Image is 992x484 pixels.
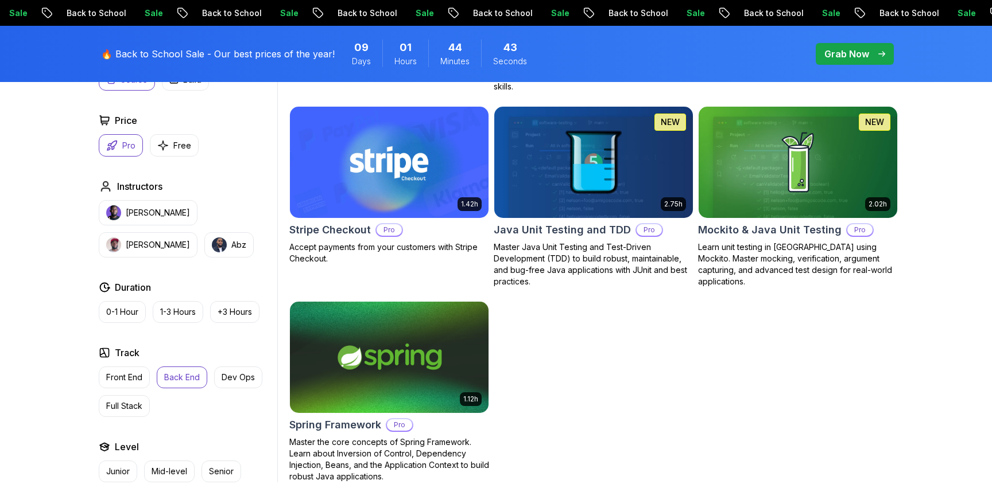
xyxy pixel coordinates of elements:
[328,7,406,19] p: Back to School
[865,116,884,128] p: NEW
[289,241,489,264] p: Accept payments from your customers with Stripe Checkout.
[847,224,873,236] p: Pro
[152,466,187,477] p: Mid-level
[106,237,121,252] img: instructor img
[164,372,200,383] p: Back End
[406,7,443,19] p: Sale
[122,139,135,151] p: Pro
[173,139,191,151] p: Free
[117,179,162,193] h2: Instructors
[448,40,462,56] span: 44 Minutes
[461,200,478,209] p: 1.42h
[494,222,631,238] h2: Java Unit Testing and TDD
[289,222,371,238] h2: Stripe Checkout
[126,239,190,251] p: [PERSON_NAME]
[698,241,898,287] p: Learn unit testing in [GEOGRAPHIC_DATA] using Mockito. Master mocking, verification, argument cap...
[599,7,677,19] p: Back to School
[698,106,898,287] a: Mockito & Java Unit Testing card2.02hNEWMockito & Java Unit TestingProLearn unit testing in [GEOG...
[494,107,693,218] img: Java Unit Testing and TDD card
[637,224,662,236] p: Pro
[209,466,234,477] p: Senior
[106,466,130,477] p: Junior
[115,346,139,360] h2: Track
[99,200,197,225] button: instructor img[PERSON_NAME]
[57,7,135,19] p: Back to School
[218,306,252,318] p: +3 Hours
[387,419,412,431] p: Pro
[99,301,146,323] button: 0-1 Hour
[463,7,541,19] p: Back to School
[210,301,259,323] button: +3 Hours
[126,207,190,218] p: [PERSON_NAME]
[400,40,412,56] span: 1 Hours
[948,7,985,19] p: Sale
[106,372,142,383] p: Front End
[157,366,207,388] button: Back End
[698,222,842,238] h2: Mockito & Java Unit Testing
[503,40,517,56] span: 43 Seconds
[99,232,197,257] button: instructor img[PERSON_NAME]
[494,106,693,287] a: Java Unit Testing and TDD card2.75hNEWJava Unit Testing and TDDProMaster Java Unit Testing and Te...
[150,134,199,157] button: Free
[664,200,683,209] p: 2.75h
[135,7,172,19] p: Sale
[493,56,527,67] span: Seconds
[289,301,489,482] a: Spring Framework card1.12hSpring FrameworkProMaster the core concepts of Spring Framework. Learn ...
[290,302,489,413] img: Spring Framework card
[99,366,150,388] button: Front End
[699,107,897,218] img: Mockito & Java Unit Testing card
[115,440,139,454] h2: Level
[106,400,142,412] p: Full Stack
[99,395,150,417] button: Full Stack
[289,106,489,264] a: Stripe Checkout card1.42hStripe CheckoutProAccept payments from your customers with Stripe Checkout.
[290,107,489,218] img: Stripe Checkout card
[106,205,121,220] img: instructor img
[153,301,203,323] button: 1-3 Hours
[440,56,470,67] span: Minutes
[869,200,887,209] p: 2.02h
[734,7,812,19] p: Back to School
[661,116,680,128] p: NEW
[115,280,151,294] h2: Duration
[289,436,489,482] p: Master the core concepts of Spring Framework. Learn about Inversion of Control, Dependency Inject...
[160,306,196,318] p: 1-3 Hours
[270,7,307,19] p: Sale
[212,237,227,252] img: instructor img
[463,395,478,404] p: 1.12h
[99,460,137,482] button: Junior
[354,40,369,56] span: 9 Days
[222,372,255,383] p: Dev Ops
[494,241,693,287] p: Master Java Unit Testing and Test-Driven Development (TDD) to build robust, maintainable, and bug...
[204,232,254,257] button: instructor imgAbz
[99,134,143,157] button: Pro
[377,224,402,236] p: Pro
[541,7,578,19] p: Sale
[352,56,371,67] span: Days
[824,47,869,61] p: Grab Now
[144,460,195,482] button: Mid-level
[192,7,270,19] p: Back to School
[214,366,262,388] button: Dev Ops
[677,7,714,19] p: Sale
[106,306,138,318] p: 0-1 Hour
[115,114,137,127] h2: Price
[201,460,241,482] button: Senior
[812,7,849,19] p: Sale
[394,56,417,67] span: Hours
[289,417,381,433] h2: Spring Framework
[231,239,246,251] p: Abz
[870,7,948,19] p: Back to School
[101,47,335,61] p: 🔥 Back to School Sale - Our best prices of the year!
